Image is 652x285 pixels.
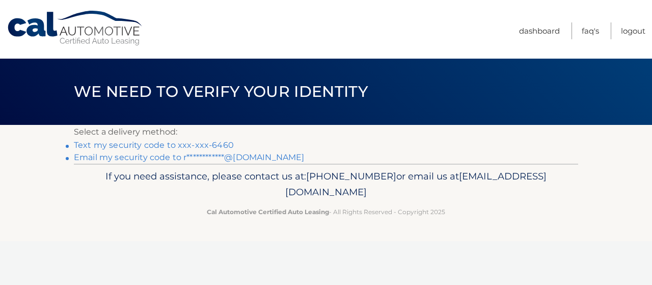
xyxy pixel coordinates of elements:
[74,125,578,139] p: Select a delivery method:
[74,82,368,101] span: We need to verify your identity
[7,10,144,46] a: Cal Automotive
[74,140,234,150] a: Text my security code to xxx-xxx-6460
[519,22,560,39] a: Dashboard
[306,170,396,182] span: [PHONE_NUMBER]
[582,22,599,39] a: FAQ's
[621,22,645,39] a: Logout
[80,168,572,201] p: If you need assistance, please contact us at: or email us at
[207,208,329,216] strong: Cal Automotive Certified Auto Leasing
[80,206,572,217] p: - All Rights Reserved - Copyright 2025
